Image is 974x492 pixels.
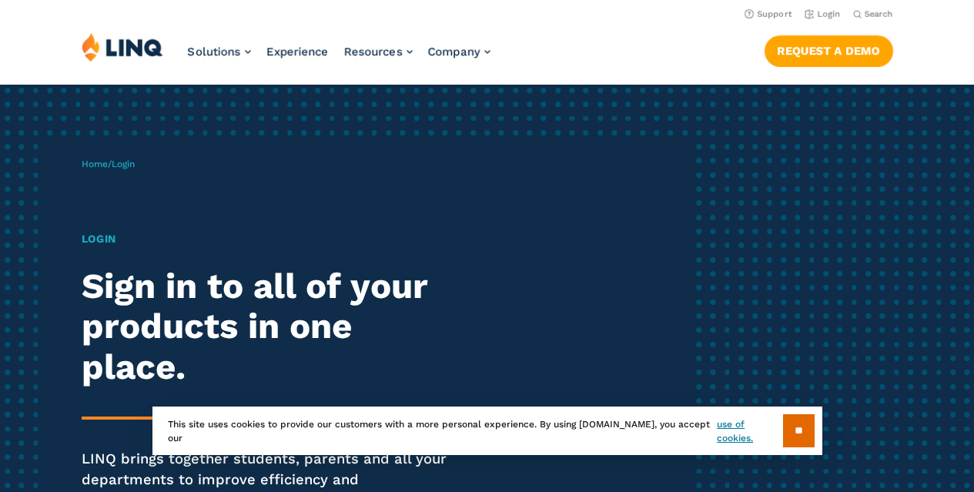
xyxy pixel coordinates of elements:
h1: Login [82,231,457,247]
span: Resources [344,45,403,59]
a: Home [82,159,108,169]
span: / [82,159,135,169]
button: Open Search Bar [853,8,893,20]
h2: Sign in to all of your products in one place. [82,266,457,388]
a: Request a Demo [765,35,893,66]
img: LINQ | K‑12 Software [82,32,163,62]
span: Solutions [188,45,241,59]
a: Support [745,9,792,19]
div: This site uses cookies to provide our customers with a more personal experience. By using [DOMAIN... [152,407,822,455]
nav: Primary Navigation [188,32,490,83]
a: Company [428,45,490,59]
a: Login [805,9,841,19]
a: Experience [266,45,329,59]
span: Login [112,159,135,169]
a: Solutions [188,45,251,59]
a: use of cookies. [717,417,782,445]
span: Search [865,9,893,19]
nav: Button Navigation [765,32,893,66]
a: Resources [344,45,413,59]
span: Company [428,45,480,59]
